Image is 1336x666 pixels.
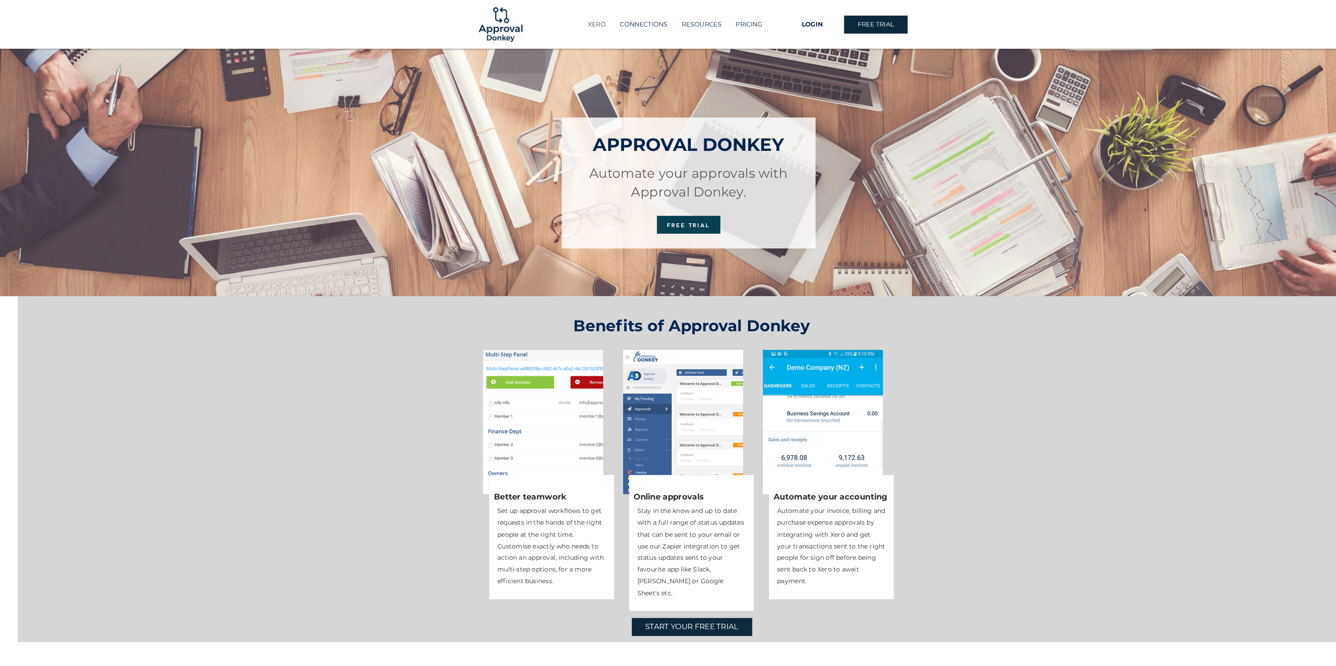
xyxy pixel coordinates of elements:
[754,492,859,568] span: Automate your invoice, billing and purchase expense approvals by integrating with Xero and get yo...
[709,16,744,31] p: PRICING
[604,340,721,480] img: Dashboard info_ad.net.PNG
[575,130,761,151] span: APPROVAL DONKEY
[819,15,881,33] a: FREE TRIAL
[566,16,592,31] p: XERO
[778,20,798,28] span: LOGIN
[615,477,683,487] span: Online approvals
[618,492,722,579] span: Stay in the know and up to date with a full range of status updates that can be sent to your emai...
[740,340,857,480] img: Screenshot_20170731-211026.png
[707,16,747,31] a: PRICING
[613,600,730,617] a: START YOUR FREE TRIAL
[832,20,867,28] span: FREE TRIAL
[655,16,707,31] div: RESOURCES
[647,215,689,222] span: FREE TRIAL
[483,492,586,568] span: Set up approval workflows to get requests in the hands of the right people at the right time. Cus...
[469,340,585,480] img: Step Panel Members.PNG
[553,16,758,31] nav: Site
[564,16,595,31] a: XERO
[572,160,764,194] span: Automate your approvals with Approval Donkey.
[556,307,786,325] span: Benefits of Approval Donkey
[595,16,655,31] a: CONNECTIONS
[758,15,819,33] a: LOGIN
[1298,294,1310,372] nav: Page
[462,0,509,47] img: Logo-01.png
[657,16,705,31] p: RESOURCES
[637,209,699,227] a: FREE TRIAL
[626,603,716,614] span: START YOUR FREE TRIAL
[479,477,550,487] span: Better teamwork
[751,477,861,487] span: Automate your accounting
[597,16,652,31] p: CONNECTIONS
